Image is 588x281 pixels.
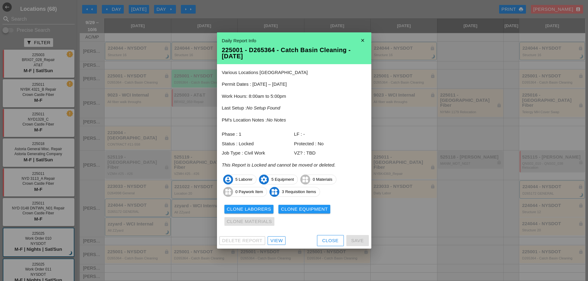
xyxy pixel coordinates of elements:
[222,69,366,76] p: Various Locations [GEOGRAPHIC_DATA]
[222,140,294,147] div: Status : Locked
[223,175,256,184] span: 5 Laborer
[301,175,336,184] span: 0 Materials
[269,187,279,197] i: widgets
[294,131,366,138] div: LF : -
[259,175,269,184] i: settings
[222,131,294,138] div: Phase : 1
[223,187,267,197] span: 0 Paywork Item
[222,93,366,100] p: Work Hours: 8:00am to 5:00pm
[259,175,298,184] span: 5 Equipment
[278,205,330,213] button: Clone Equipment
[322,237,339,244] div: Close
[222,47,366,59] div: 225001 - D265364 - Catch Basin Cleaning - [DATE]
[294,150,366,157] div: VZ? : TBD
[357,34,369,47] i: close
[222,162,336,167] i: This Report is Locked and cannot be moved or deleted.
[223,187,233,197] i: widgets
[222,117,366,124] p: PM's Location Notes :
[270,237,283,244] div: View
[223,175,233,184] i: account_circle
[268,236,286,245] a: View
[222,37,366,44] div: Daily Report Info
[222,105,366,112] p: Last Setup :
[222,150,294,157] div: Job Type : Civil Work
[270,187,320,197] span: 3 Requisition Items
[222,81,366,88] p: Permit Dates : [DATE] – [DATE]
[267,117,286,122] i: No Notes
[247,105,280,110] i: No Setup Found
[224,205,274,213] button: Clone Laborers
[227,206,271,213] div: Clone Laborers
[300,175,310,184] i: widgets
[317,235,344,246] button: Close
[294,140,366,147] div: Protected : No
[281,206,328,213] div: Clone Equipment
